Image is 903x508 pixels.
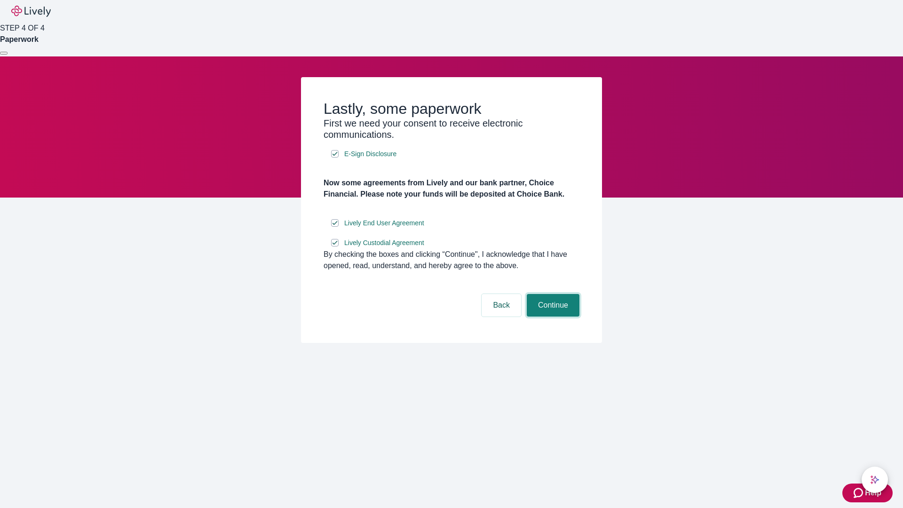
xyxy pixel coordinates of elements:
[342,217,426,229] a: e-sign disclosure document
[854,487,865,499] svg: Zendesk support icon
[527,294,579,317] button: Continue
[324,100,579,118] h2: Lastly, some paperwork
[344,218,424,228] span: Lively End User Agreement
[324,177,579,200] h4: Now some agreements from Lively and our bank partner, Choice Financial. Please note your funds wi...
[342,237,426,249] a: e-sign disclosure document
[842,484,893,502] button: Zendesk support iconHelp
[324,249,579,271] div: By checking the boxes and clicking “Continue", I acknowledge that I have opened, read, understand...
[344,149,396,159] span: E-Sign Disclosure
[324,118,579,140] h3: First we need your consent to receive electronic communications.
[482,294,521,317] button: Back
[865,487,881,499] span: Help
[11,6,51,17] img: Lively
[870,475,879,484] svg: Lively AI Assistant
[862,467,888,493] button: chat
[344,238,424,248] span: Lively Custodial Agreement
[342,148,398,160] a: e-sign disclosure document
